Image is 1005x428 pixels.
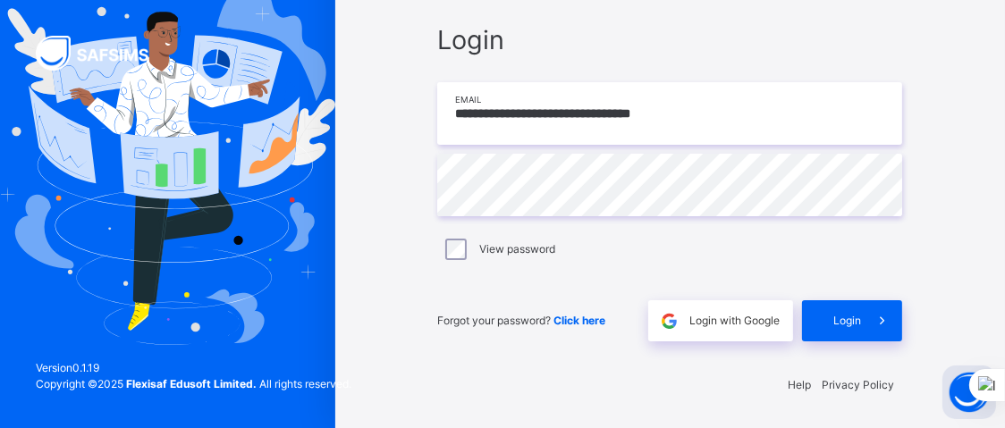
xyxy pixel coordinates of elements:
span: Version 0.1.19 [36,360,351,376]
img: SAFSIMS Logo [36,36,170,71]
span: Login [833,313,861,329]
button: Open asap [942,365,996,419]
span: Login [437,21,902,59]
span: Copyright © 2025 All rights reserved. [36,377,351,390]
span: Login with Google [689,313,780,329]
a: Help [788,378,811,391]
img: google.396cfc9801f0270233282035f929180a.svg [659,311,680,331]
a: Click here [553,314,605,327]
span: Forgot your password? [437,314,605,327]
a: Privacy Policy [822,378,894,391]
strong: Flexisaf Edusoft Limited. [126,377,257,390]
label: View password [479,241,555,257]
